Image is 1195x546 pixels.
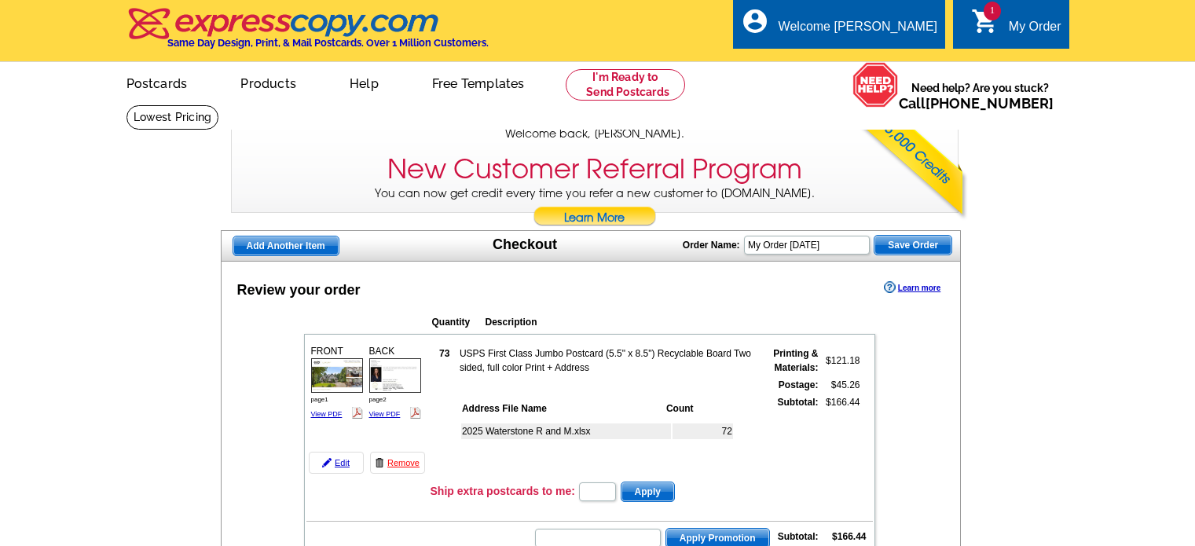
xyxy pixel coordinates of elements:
[673,423,733,439] td: 72
[621,482,674,501] span: Apply
[461,423,671,439] td: 2025 Waterstone R and M.xlsx
[375,458,384,467] img: trashcan-icon.gif
[665,401,733,416] th: Count
[324,64,404,101] a: Help
[884,281,940,294] a: Learn more
[821,377,861,393] td: $45.26
[926,95,1054,112] a: [PHONE_NUMBER]
[874,236,951,255] span: Save Order
[778,531,819,542] strong: Subtotal:
[101,64,213,101] a: Postcards
[971,17,1061,37] a: 1 shopping_cart My Order
[779,20,937,42] div: Welcome [PERSON_NAME]
[741,7,769,35] i: account_circle
[821,346,861,376] td: $121.18
[232,185,958,230] p: You can now get credit every time you refer a new customer to [DOMAIN_NAME].
[369,358,421,392] img: small-thumb.jpg
[126,19,489,49] a: Same Day Design, Print, & Mail Postcards. Over 1 Million Customers.
[431,484,575,498] h3: Ship extra postcards to me:
[821,394,861,476] td: $166.44
[311,396,328,403] span: page1
[485,314,772,330] th: Description
[984,2,1001,20] span: 1
[533,207,657,230] a: Learn More
[832,531,866,542] strong: $166.44
[1009,20,1061,42] div: My Order
[369,396,387,403] span: page2
[683,240,740,251] strong: Order Name:
[407,64,550,101] a: Free Templates
[773,348,818,373] strong: Printing & Materials:
[167,37,489,49] h4: Same Day Design, Print, & Mail Postcards. Over 1 Million Customers.
[387,153,802,185] h3: New Customer Referral Program
[431,314,483,330] th: Quantity
[899,95,1054,112] span: Call
[505,126,684,142] span: Welcome back, [PERSON_NAME].
[899,80,1061,112] span: Need help? Are you stuck?
[309,452,364,474] a: Edit
[369,410,401,418] a: View PDF
[874,235,952,255] button: Save Order
[322,458,332,467] img: pencil-icon.gif
[779,379,819,390] strong: Postage:
[852,62,899,108] img: help
[367,342,423,423] div: BACK
[971,7,999,35] i: shopping_cart
[778,397,819,408] strong: Subtotal:
[409,407,421,419] img: pdf_logo.png
[439,348,449,359] strong: 73
[493,236,557,253] h1: Checkout
[351,407,363,419] img: pdf_logo.png
[233,236,339,256] a: Add Another Item
[309,342,365,423] div: FRONT
[461,401,664,416] th: Address File Name
[215,64,321,101] a: Products
[233,236,339,255] span: Add Another Item
[621,482,675,502] button: Apply
[459,346,755,376] td: USPS First Class Jumbo Postcard (5.5" x 8.5") Recyclable Board Two sided, full color Print + Address
[370,452,425,474] a: Remove
[311,358,363,392] img: small-thumb.jpg
[237,280,361,301] div: Review your order
[311,410,343,418] a: View PDF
